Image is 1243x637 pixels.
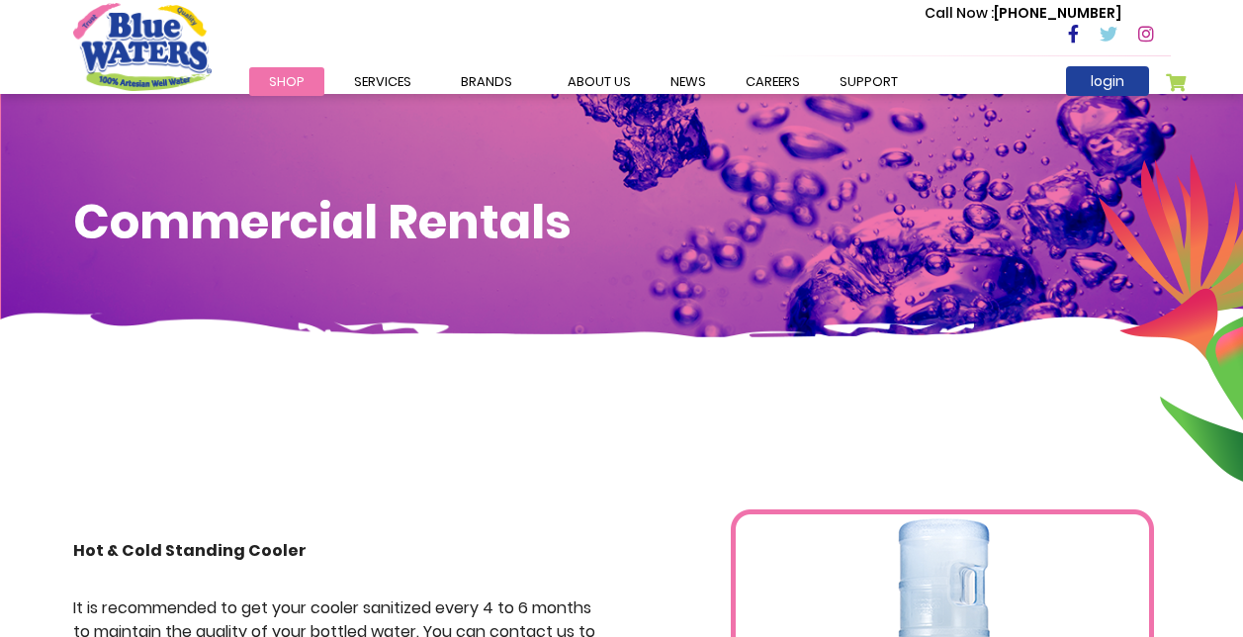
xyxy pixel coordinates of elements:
strong: Hot & Cold Standing Cooler [73,539,307,562]
span: Shop [269,72,305,91]
a: support [820,67,918,96]
h1: Commercial Rentals [73,194,1171,251]
span: Services [354,72,411,91]
span: Brands [461,72,512,91]
p: [PHONE_NUMBER] [925,3,1121,24]
a: login [1066,66,1149,96]
a: careers [726,67,820,96]
a: News [651,67,726,96]
a: store logo [73,3,212,90]
a: about us [548,67,651,96]
span: Call Now : [925,3,994,23]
